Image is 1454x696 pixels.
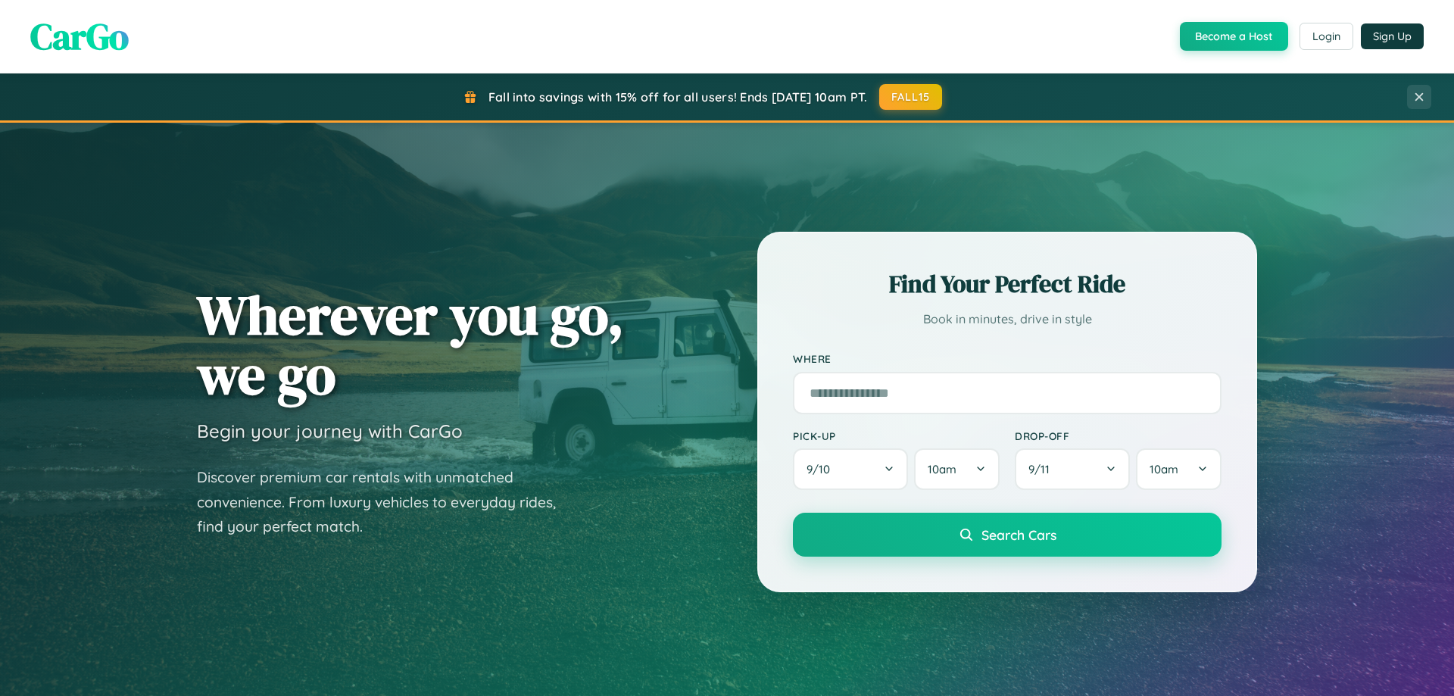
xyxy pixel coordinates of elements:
[30,11,129,61] span: CarGo
[1300,23,1353,50] button: Login
[914,448,1000,490] button: 10am
[807,462,838,476] span: 9 / 10
[793,353,1222,366] label: Where
[1150,462,1178,476] span: 10am
[793,429,1000,442] label: Pick-up
[1136,448,1222,490] button: 10am
[1361,23,1424,49] button: Sign Up
[1180,22,1288,51] button: Become a Host
[793,513,1222,557] button: Search Cars
[197,285,624,404] h1: Wherever you go, we go
[1015,448,1130,490] button: 9/11
[197,465,576,539] p: Discover premium car rentals with unmatched convenience. From luxury vehicles to everyday rides, ...
[793,267,1222,301] h2: Find Your Perfect Ride
[1028,462,1057,476] span: 9 / 11
[488,89,868,105] span: Fall into savings with 15% off for all users! Ends [DATE] 10am PT.
[1015,429,1222,442] label: Drop-off
[197,420,463,442] h3: Begin your journey with CarGo
[793,308,1222,330] p: Book in minutes, drive in style
[879,84,943,110] button: FALL15
[928,462,956,476] span: 10am
[793,448,908,490] button: 9/10
[981,526,1056,543] span: Search Cars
